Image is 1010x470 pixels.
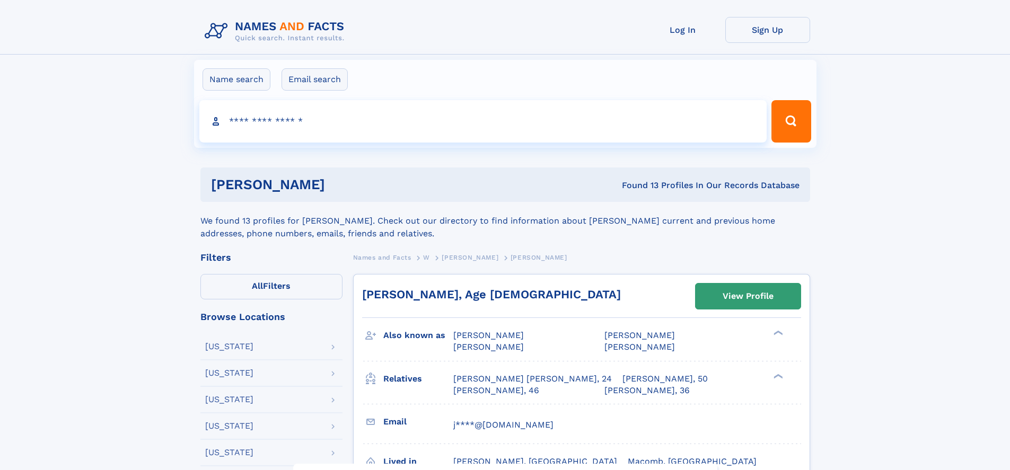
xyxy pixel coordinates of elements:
div: View Profile [723,284,774,308]
a: [PERSON_NAME], 36 [604,385,690,396]
div: ❯ [771,373,784,379]
div: ❯ [771,330,784,336]
h3: Email [383,413,453,431]
a: W [423,251,430,264]
label: Email search [282,68,348,91]
span: [PERSON_NAME], [GEOGRAPHIC_DATA] [453,456,617,466]
span: [PERSON_NAME] [453,330,524,340]
img: Logo Names and Facts [200,17,353,46]
div: We found 13 profiles for [PERSON_NAME]. Check out our directory to find information about [PERSON... [200,202,810,240]
span: [PERSON_NAME] [604,330,675,340]
span: W [423,254,430,261]
span: All [252,281,263,291]
label: Name search [203,68,270,91]
a: Names and Facts [353,251,411,264]
a: [PERSON_NAME] [442,251,498,264]
div: Found 13 Profiles In Our Records Database [473,180,800,191]
div: Browse Locations [200,312,342,322]
span: [PERSON_NAME] [604,342,675,352]
span: [PERSON_NAME] [442,254,498,261]
div: [US_STATE] [205,342,253,351]
a: [PERSON_NAME], 50 [622,373,708,385]
input: search input [199,100,767,143]
div: [US_STATE] [205,369,253,377]
h3: Relatives [383,370,453,388]
a: View Profile [696,283,801,309]
span: [PERSON_NAME] [511,254,567,261]
span: Macomb, [GEOGRAPHIC_DATA] [628,456,757,466]
h3: Also known as [383,326,453,344]
button: Search Button [771,100,811,143]
div: [US_STATE] [205,448,253,457]
h1: [PERSON_NAME] [211,178,473,191]
a: Log In [640,17,725,43]
label: Filters [200,274,342,299]
span: [PERSON_NAME] [453,342,524,352]
div: Filters [200,253,342,262]
div: [US_STATE] [205,422,253,430]
a: [PERSON_NAME] [PERSON_NAME], 24 [453,373,612,385]
a: [PERSON_NAME], 46 [453,385,539,396]
div: [US_STATE] [205,395,253,404]
a: Sign Up [725,17,810,43]
a: [PERSON_NAME], Age [DEMOGRAPHIC_DATA] [362,288,621,301]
